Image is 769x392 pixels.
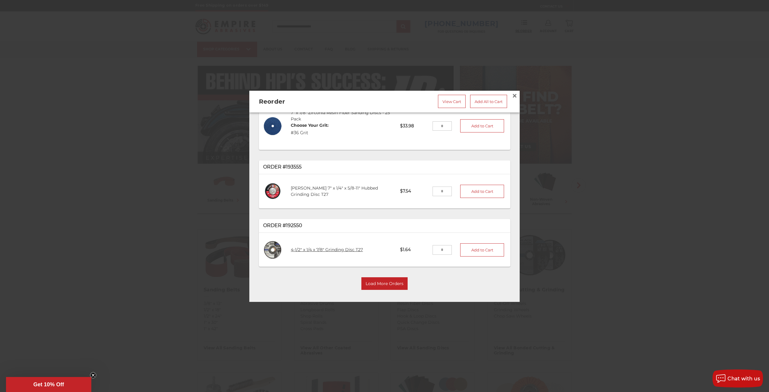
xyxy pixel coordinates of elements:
[291,130,329,136] dd: #36 Grit
[396,184,432,199] p: $7.54
[361,277,408,290] button: Load More Orders
[396,242,432,257] p: $1.64
[263,240,283,260] img: 4-1/2
[6,377,91,392] div: Get 10% OffClose teaser
[728,376,760,381] span: Chat with us
[90,372,96,378] button: Close teaser
[396,118,432,133] p: $33.98
[460,119,504,132] button: Add to Cart
[263,181,283,201] img: Mercer 7
[259,97,358,106] h2: Reorder
[33,381,64,387] span: Get 10% Off
[512,90,517,101] span: ×
[291,185,378,197] a: [PERSON_NAME] 7" x 1/4" x 5/8-11" Hubbed Grinding Disc T27
[713,369,763,387] button: Chat with us
[470,95,507,108] a: Add All to Cart
[263,222,506,229] p: Order #192550
[510,91,519,100] a: Close
[263,116,283,136] img: 7
[291,247,363,252] a: 4-1/2" x 1/4 x 7/8" Grinding Disc T27
[460,243,504,256] button: Add to Cart
[291,122,329,128] dt: Choose Your Grit:
[263,163,506,171] p: Order #193555
[460,184,504,198] button: Add to Cart
[438,95,466,108] a: View Cart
